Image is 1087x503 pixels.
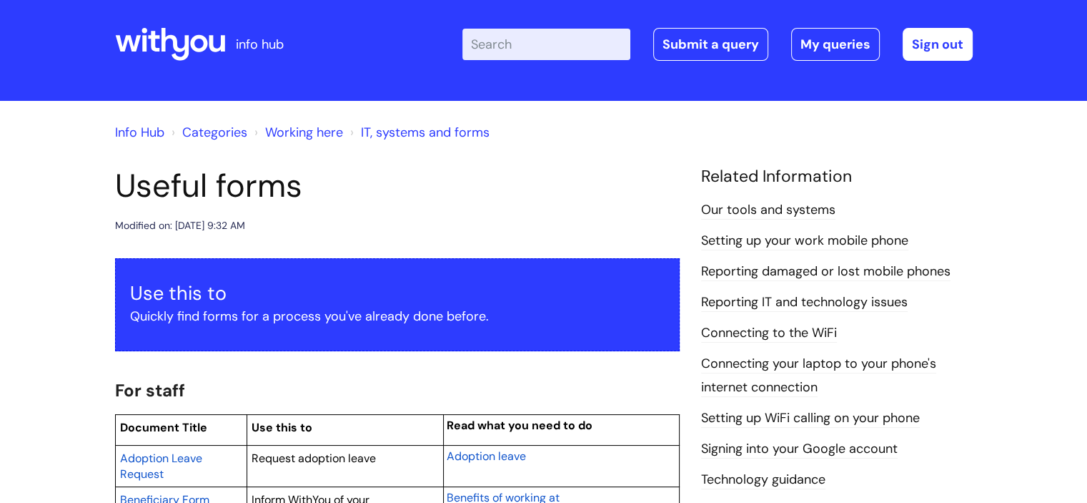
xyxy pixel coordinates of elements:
a: Working here [265,124,343,141]
h4: Related Information [701,167,973,187]
a: Submit a query [653,28,768,61]
li: Solution home [168,121,247,144]
a: Categories [182,124,247,141]
a: Connecting to the WiFi [701,324,837,343]
span: Request adoption leave [252,451,376,466]
li: Working here [251,121,343,144]
h1: Useful forms [115,167,680,205]
h3: Use this to [130,282,665,305]
div: | - [462,28,973,61]
a: Adoption leave [447,447,526,464]
input: Search [462,29,630,60]
a: Reporting damaged or lost mobile phones [701,263,950,281]
a: Our tools and systems [701,201,835,220]
a: Adoption Leave Request [120,449,202,482]
span: Adoption leave [447,449,526,464]
a: Reporting IT and technology issues [701,293,908,312]
a: IT, systems and forms [361,124,490,141]
a: Setting up your work mobile phone [701,232,908,250]
a: Technology guidance [701,471,825,489]
li: IT, systems and forms [347,121,490,144]
span: Document Title [120,420,207,435]
a: Connecting your laptop to your phone's internet connection [701,355,936,396]
span: Adoption Leave Request [120,451,202,482]
p: Quickly find forms for a process you've already done before. [130,305,665,328]
span: Use this to [252,420,312,435]
a: Signing into your Google account [701,440,898,459]
p: info hub [236,33,284,56]
span: For staff [115,379,185,401]
a: Sign out [903,28,973,61]
span: Read what you need to do [447,418,592,433]
a: Info Hub [115,124,164,141]
a: Setting up WiFi calling on your phone [701,409,920,428]
a: My queries [791,28,880,61]
div: Modified on: [DATE] 9:32 AM [115,217,245,235]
